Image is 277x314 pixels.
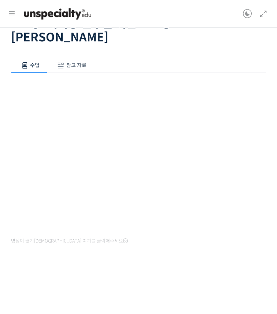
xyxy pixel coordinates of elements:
[11,16,266,45] h1: 6-6강. 대회용 원두를 위한 로스팅: [PERSON_NAME]
[11,238,128,244] span: 영상이 끊기[DEMOGRAPHIC_DATA] 여기를 클릭해주세요
[2,232,48,251] a: 홈
[30,62,40,69] span: 수업
[66,62,86,69] span: 참고 자료
[48,232,95,251] a: 대화
[23,243,27,249] span: 홈
[67,244,76,250] span: 대화
[113,243,122,249] span: 설정
[95,232,141,251] a: 설정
